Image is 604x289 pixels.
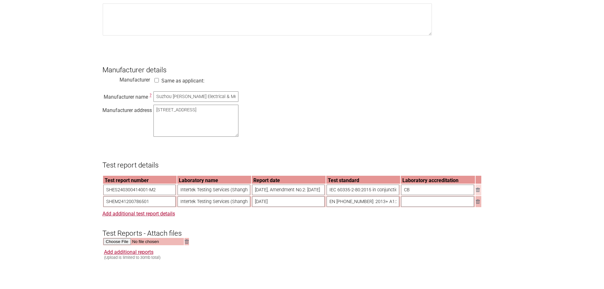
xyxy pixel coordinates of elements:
th: Report date [252,176,326,184]
img: Remove [476,188,480,192]
h3: Test report details [102,150,502,169]
img: Remove [476,200,480,204]
small: (Upload is limited to 30mb total) [104,255,160,260]
h3: Manufacturer details [102,55,502,74]
th: Test standard [326,176,400,184]
th: Laboratory accreditation [401,176,475,184]
a: Add additional reports [104,249,153,255]
div: Manufacturer [102,75,150,82]
div: Manufacturer name [102,92,150,99]
img: Remove [185,240,189,244]
textarea: [STREET_ADDRESS] [153,105,238,137]
div: Manufacturer address [102,106,150,112]
th: Laboratory name [177,176,251,184]
a: Add additional test report details [102,211,175,217]
label: Same as applicant: [161,78,205,84]
span: This is the name of the manufacturer of the electrical product to be approved. [150,93,152,97]
h3: Test Reports - Attach files [102,219,502,238]
th: Test report number [103,176,177,184]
